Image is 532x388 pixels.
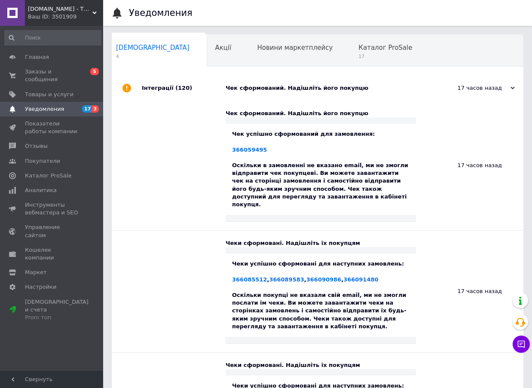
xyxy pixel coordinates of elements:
span: Отзывы [25,142,48,150]
span: Маркет [25,269,47,276]
input: Поиск [4,30,101,46]
span: 3 [92,105,99,113]
div: Чеки сформовані. Надішліть їх покупцям [226,361,416,369]
a: 366085512 [232,276,267,283]
div: 17 часов назад [416,101,523,230]
div: 17 часов назад [416,231,523,352]
div: Ваш ID: 3501909 [28,13,103,21]
span: Товары и услуги [25,91,73,98]
span: 17 [358,53,412,60]
a: 366090986 [306,276,341,283]
span: Покупатели [25,157,60,165]
a: 366091480 [343,276,378,283]
span: Управление сайтом [25,223,79,239]
a: 366089583 [269,276,304,283]
div: Prom топ [25,314,89,321]
span: Акції [215,44,232,52]
span: Каталог ProSale [358,44,412,52]
span: [DEMOGRAPHIC_DATA] [116,44,190,52]
span: Настройки [25,283,56,291]
span: 5 [90,68,99,75]
span: Новини маркетплейсу [257,44,333,52]
button: Чат с покупателем [513,336,530,353]
div: Чеки сформовані. Надішліть їх покупцям [226,239,416,247]
span: 17 [82,105,92,113]
span: (120) [175,85,192,91]
a: 366059495 [232,147,267,153]
div: Інтеграції [142,75,226,101]
span: Аналитика [25,186,57,194]
span: 7star.com.ua - Твой надежный интернет магазин [28,5,92,13]
span: Инструменты вебмастера и SEO [25,201,79,217]
div: Чек сформований. Надішліть його покупцю [226,84,429,92]
span: Кошелек компании [25,246,79,262]
span: Заказы и сообщения [25,68,79,83]
span: [DEMOGRAPHIC_DATA] и счета [25,298,89,322]
div: 17 часов назад [429,84,515,92]
h1: Уведомления [129,8,193,18]
div: Чек сформований. Надішліть його покупцю [226,110,416,117]
span: Показатели работы компании [25,120,79,135]
div: Чеки успішно сформовані для наступних замовлень: , , , Оскільки покупці не вказали свій email, ми... [232,260,410,330]
span: 4 [116,53,190,60]
span: Главная [25,53,49,61]
span: Каталог ProSale [25,172,71,180]
span: Уведомления [25,105,64,113]
div: Чек успішно сформований для замовлення: Оскільки в замовленні не вказано email, ми не змогли відп... [232,130,410,208]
